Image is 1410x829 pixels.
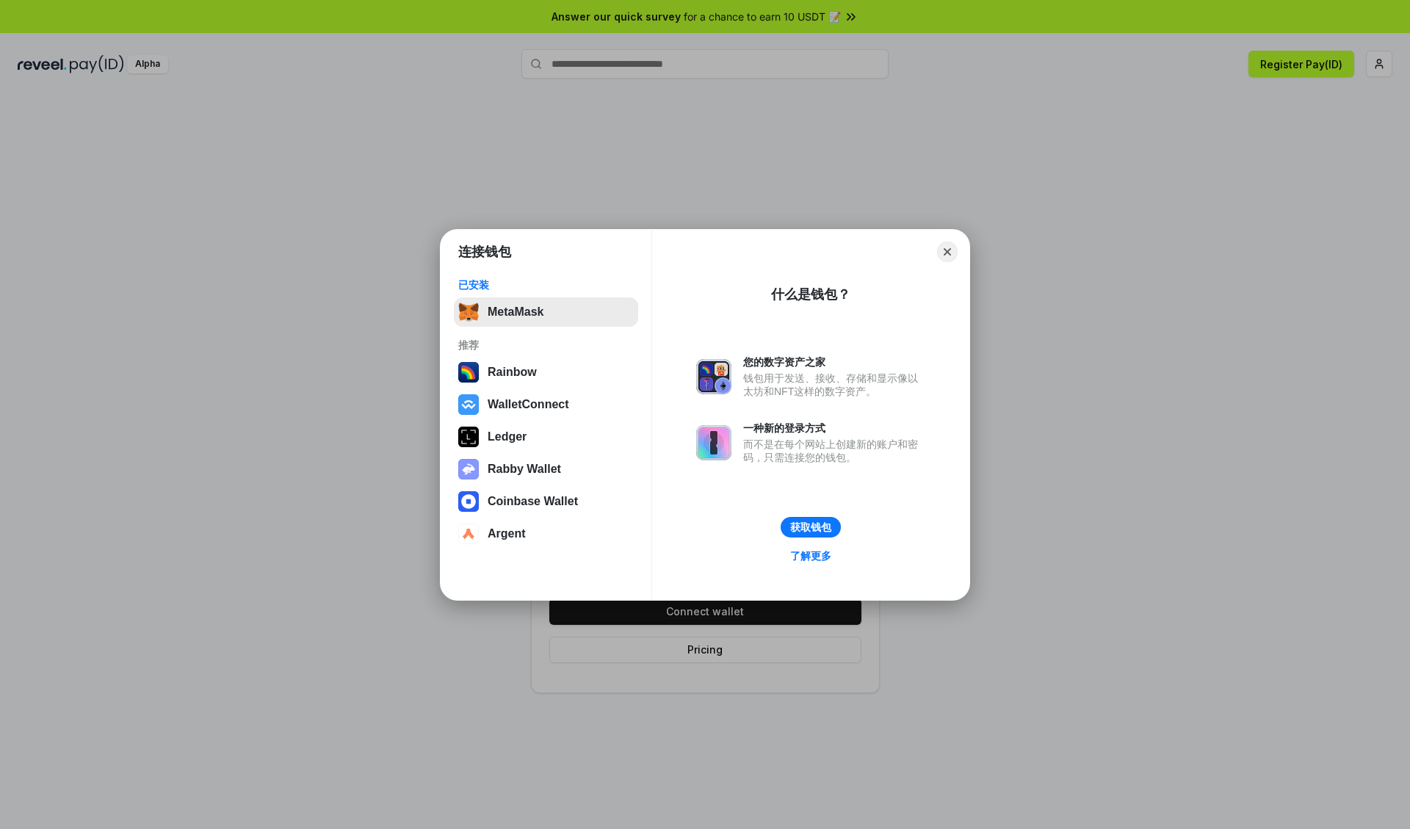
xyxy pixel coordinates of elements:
[454,358,638,387] button: Rainbow
[454,390,638,419] button: WalletConnect
[458,427,479,447] img: svg+xml,%3Csvg%20xmlns%3D%22http%3A%2F%2Fwww.w3.org%2F2000%2Fsvg%22%20width%3D%2228%22%20height%3...
[458,302,479,322] img: svg+xml,%3Csvg%20fill%3D%22none%22%20height%3D%2233%22%20viewBox%3D%220%200%2035%2033%22%20width%...
[937,242,958,262] button: Close
[454,297,638,327] button: MetaMask
[458,243,511,261] h1: 连接钱包
[458,491,479,512] img: svg+xml,%3Csvg%20width%3D%2228%22%20height%3D%2228%22%20viewBox%3D%220%200%2028%2028%22%20fill%3D...
[488,495,578,508] div: Coinbase Wallet
[458,524,479,544] img: svg+xml,%3Csvg%20width%3D%2228%22%20height%3D%2228%22%20viewBox%3D%220%200%2028%2028%22%20fill%3D...
[458,362,479,383] img: svg+xml,%3Csvg%20width%3D%22120%22%20height%3D%22120%22%20viewBox%3D%220%200%20120%20120%22%20fil...
[488,463,561,476] div: Rabby Wallet
[743,421,925,435] div: 一种新的登录方式
[458,278,634,292] div: 已安装
[743,372,925,398] div: 钱包用于发送、接收、存储和显示像以太坊和NFT这样的数字资产。
[454,455,638,484] button: Rabby Wallet
[781,546,840,565] a: 了解更多
[454,519,638,549] button: Argent
[488,366,537,379] div: Rainbow
[781,517,841,537] button: 获取钱包
[458,339,634,352] div: 推荐
[771,286,850,303] div: 什么是钱包？
[454,487,638,516] button: Coinbase Wallet
[488,430,527,444] div: Ledger
[458,459,479,479] img: svg+xml,%3Csvg%20xmlns%3D%22http%3A%2F%2Fwww.w3.org%2F2000%2Fsvg%22%20fill%3D%22none%22%20viewBox...
[743,355,925,369] div: 您的数字资产之家
[790,549,831,562] div: 了解更多
[696,359,731,394] img: svg+xml,%3Csvg%20xmlns%3D%22http%3A%2F%2Fwww.w3.org%2F2000%2Fsvg%22%20fill%3D%22none%22%20viewBox...
[488,305,543,319] div: MetaMask
[488,527,526,540] div: Argent
[458,394,479,415] img: svg+xml,%3Csvg%20width%3D%2228%22%20height%3D%2228%22%20viewBox%3D%220%200%2028%2028%22%20fill%3D...
[454,422,638,452] button: Ledger
[743,438,925,464] div: 而不是在每个网站上创建新的账户和密码，只需连接您的钱包。
[696,425,731,460] img: svg+xml,%3Csvg%20xmlns%3D%22http%3A%2F%2Fwww.w3.org%2F2000%2Fsvg%22%20fill%3D%22none%22%20viewBox...
[488,398,569,411] div: WalletConnect
[790,521,831,534] div: 获取钱包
